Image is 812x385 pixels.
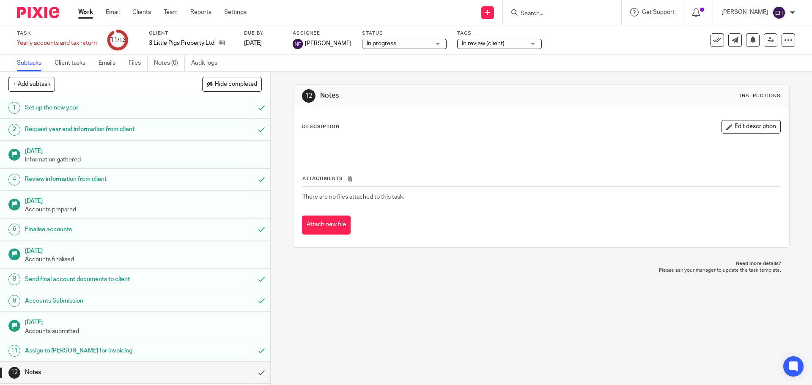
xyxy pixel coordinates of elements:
div: 8 [8,273,20,285]
span: Get Support [642,9,675,15]
h1: Request year end information from client [25,123,171,136]
h1: Set up the new year [25,101,171,114]
div: Yearly accounts and tax return [17,39,97,47]
label: Client [149,30,233,37]
h1: Accounts Submission [25,295,171,307]
div: 12 [8,367,20,379]
p: Need more details? [302,260,781,267]
a: Client tasks [55,55,92,71]
label: Due by [244,30,282,37]
a: Files [129,55,148,71]
div: Instructions [740,93,781,99]
div: 2 [8,124,20,136]
a: Emails [99,55,122,71]
small: /12 [118,38,125,43]
h1: [DATE] [25,245,262,255]
span: There are no files attached to this task. [302,194,404,200]
span: [DATE] [244,40,262,46]
button: Attach new file [302,216,351,235]
a: Reports [190,8,211,16]
h1: [DATE] [25,316,262,327]
a: Email [106,8,120,16]
label: Status [362,30,447,37]
button: + Add subtask [8,77,55,91]
h1: Review information from client [25,173,171,186]
a: Subtasks [17,55,48,71]
h1: Send final account documents to client [25,273,171,286]
div: 6 [8,224,20,235]
a: Team [164,8,178,16]
a: Clients [132,8,151,16]
a: Work [78,8,93,16]
div: 11 [8,345,20,357]
a: Settings [224,8,247,16]
img: svg%3E [772,6,786,19]
div: 9 [8,295,20,307]
label: Assignee [293,30,351,37]
div: 4 [8,174,20,186]
h1: [DATE] [25,195,262,205]
h1: Assign to [PERSON_NAME] for invoicing [25,344,171,357]
label: Tags [457,30,542,37]
p: Description [302,123,340,130]
p: Accounts submitted [25,327,262,336]
span: In review (client) [462,41,505,46]
a: Audit logs [191,55,224,71]
span: Hide completed [215,81,257,88]
span: In progress [367,41,396,46]
span: Attachments [302,176,343,181]
h1: Notes [320,91,560,100]
div: 11 [110,35,125,45]
button: Edit description [721,120,781,134]
div: 1 [8,102,20,114]
p: [PERSON_NAME] [721,8,768,16]
label: Task [17,30,97,37]
img: Pixie [17,7,59,18]
p: Accounts finalised [25,255,262,264]
span: [PERSON_NAME] [305,39,351,48]
p: Information gathered [25,156,262,164]
button: Hide completed [202,77,262,91]
p: 3 Little Pigs Property Ltd [149,39,214,47]
h1: Notes [25,366,171,379]
h1: Finalise accounts [25,223,171,236]
p: Please ask your manager to update the task template. [302,267,781,274]
h1: [DATE] [25,145,262,156]
input: Search [520,10,596,18]
img: svg%3E [293,39,303,49]
p: Accounts prepared [25,205,262,214]
a: Notes (0) [154,55,185,71]
div: 12 [302,89,315,103]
